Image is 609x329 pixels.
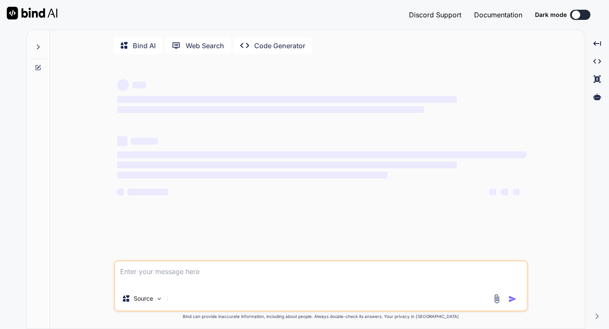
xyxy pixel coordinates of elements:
[474,11,522,19] span: Documentation
[492,294,502,304] img: attachment
[508,295,517,303] img: icon
[156,295,163,302] img: Pick Models
[7,7,58,19] img: Bind AI
[513,189,520,195] span: ‌
[117,106,424,113] span: ‌
[186,41,224,51] p: Web Search
[535,11,567,19] span: Dark mode
[133,41,156,51] p: Bind AI
[117,79,129,91] span: ‌
[489,189,496,195] span: ‌
[117,151,527,158] span: ‌
[117,96,457,103] span: ‌
[409,11,461,19] span: Discord Support
[114,313,528,320] p: Bind can provide inaccurate information, including about people. Always double-check its answers....
[127,189,168,195] span: ‌
[254,41,305,51] p: Code Generator
[131,138,158,145] span: ‌
[474,10,522,20] button: Documentation
[409,10,461,20] button: Discord Support
[117,172,387,178] span: ‌
[132,82,146,88] span: ‌
[117,162,457,168] span: ‌
[134,294,153,303] p: Source
[117,189,124,195] span: ‌
[117,136,127,146] span: ‌
[501,189,508,195] span: ‌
